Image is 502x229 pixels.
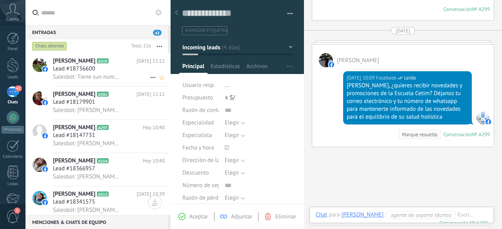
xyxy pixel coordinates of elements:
[440,220,487,226] div: 299
[182,92,219,104] div: Presupuesto
[182,142,219,154] div: Fecha y hora
[25,87,171,119] a: avataricon[PERSON_NAME]A301[DATE] 11:11Lead #18179901Salesbot: [PERSON_NAME], [PERSON_NAME], tien...
[211,63,240,74] span: Estadísticas
[136,190,165,198] span: [DATE] 10:39
[230,94,235,101] span: S/
[53,140,122,147] span: Salesbot: [PERSON_NAME], ¿quieres recibir novedades y promociones de la Escuela Cetim? Déjanos tu...
[185,28,227,33] span: #agregar etiquetas
[25,186,171,219] a: avataricon[PERSON_NAME]A313[DATE] 10:39Lead #18341575Salesbot: [PERSON_NAME], ¿quieres recibir no...
[2,100,24,105] div: Chats
[225,129,245,142] button: Elegir
[97,158,108,163] span: A314
[2,126,24,133] div: WhatsApp
[347,82,468,121] div: [PERSON_NAME], ¿quieres recibir novedades y promociones de la Escuela Cetim? Déjanos tu correo el...
[384,211,385,219] span: :
[143,157,165,165] span: Hoy 10:40
[53,124,95,132] span: [PERSON_NAME]
[402,131,437,138] div: Marque resuelto
[53,106,122,114] span: Salesbot: [PERSON_NAME], [PERSON_NAME], tienes un whatsapp para darte la informacion?
[53,190,95,198] span: [PERSON_NAME]
[53,206,122,214] span: Salesbot: [PERSON_NAME], ¿quieres recibir novedades y promociones de la Escuela Cetim? Déjanos tu...
[225,117,245,129] button: Elegir
[42,200,48,205] img: icon
[25,120,171,153] a: avataricon[PERSON_NAME]A297Hoy 10:40Lead #18147731Salesbot: [PERSON_NAME], ¿quieres recibir noved...
[246,63,267,74] span: Archivos
[396,27,410,34] div: [DATE]
[189,213,208,220] span: Aceptar
[182,157,238,163] span: Dirección de la clínica
[6,17,19,22] span: Cuenta
[486,119,491,124] img: facebook-sm.svg
[2,47,24,52] div: Panel
[472,131,490,138] div: № A299
[97,125,108,130] span: A297
[225,192,245,204] button: Elegir
[42,100,48,105] img: icon
[143,124,165,132] span: Hoy 10:40
[337,57,379,64] span: Maria Carhuajulca
[225,132,239,139] span: Elegir
[376,74,397,82] span: Facebook
[53,165,95,173] span: Lead #18366957
[347,74,376,82] div: [DATE] 10:09
[53,57,95,65] span: [PERSON_NAME]
[128,42,151,50] div: Total: 216
[182,179,219,192] div: Número de seguro
[2,182,24,187] div: Listas
[182,132,212,138] span: Especialista
[225,119,239,126] span: Elegir
[182,104,219,117] div: Razón de contacto
[182,129,219,142] div: Especialista
[42,67,48,72] img: icon
[404,74,416,82] span: Leído
[53,198,95,206] span: Lead #18341575
[182,81,215,89] span: Usuario resp.
[2,154,24,159] div: Calendario
[53,98,95,106] span: Lead #18179901
[182,79,219,92] div: Usuario resp.
[225,154,245,167] button: Elegir
[53,173,122,180] span: Salesbot: [PERSON_NAME], ¿quieres recibir novedades y promociones de la Escuela Cetim? Déjanos tu...
[153,30,162,36] span: 42
[97,191,108,197] span: A313
[231,213,253,220] span: Adjuntar
[225,194,239,202] span: Elegir
[341,211,384,218] div: Maria Carhuajulca
[476,110,490,124] span: Facebook
[225,81,229,89] span: ...
[182,192,219,204] div: Razón de pérdida
[275,213,296,220] span: Eliminar
[2,75,24,80] div: Leads
[14,207,20,214] span: 1
[25,53,171,86] a: avataricon[PERSON_NAME]A319[DATE] 11:12Lead #18736600Salesbot: Tiene sun numero de whatsapp para ...
[42,166,48,172] img: icon
[53,73,122,81] span: Salesbot: Tiene sun numero de whatsapp para darte la informacion?
[53,157,95,165] span: [PERSON_NAME]
[182,107,229,113] span: Razón de contacto
[225,167,245,179] button: Elegir
[32,41,67,51] div: Chats abiertos
[53,132,95,139] span: Lead #18147731
[25,25,168,39] div: Entradas
[182,182,229,188] span: Número de seguro
[225,157,239,164] span: Elegir
[182,94,213,101] span: Presupuesto
[182,120,214,126] span: Especialidad
[443,6,472,13] div: Conversación
[25,215,168,229] div: Menciones & Chats de equipo
[182,154,219,167] div: Dirección de la clínica
[53,90,95,98] span: [PERSON_NAME]
[53,65,95,73] span: Lead #18736600
[182,145,214,151] span: Fecha y hora
[443,131,472,138] div: Conversación
[329,62,334,67] img: facebook-sm.svg
[182,170,209,176] span: Descuento
[97,92,108,97] span: A301
[182,167,219,179] div: Descuento
[225,169,239,177] span: Elegir
[42,133,48,139] img: icon
[182,117,219,129] div: Especialidad
[319,53,333,67] span: Maria Carhuajulca
[25,153,171,186] a: avataricon[PERSON_NAME]A314Hoy 10:40Lead #18366957Salesbot: [PERSON_NAME], ¿quieres recibir noved...
[182,63,204,74] span: Principal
